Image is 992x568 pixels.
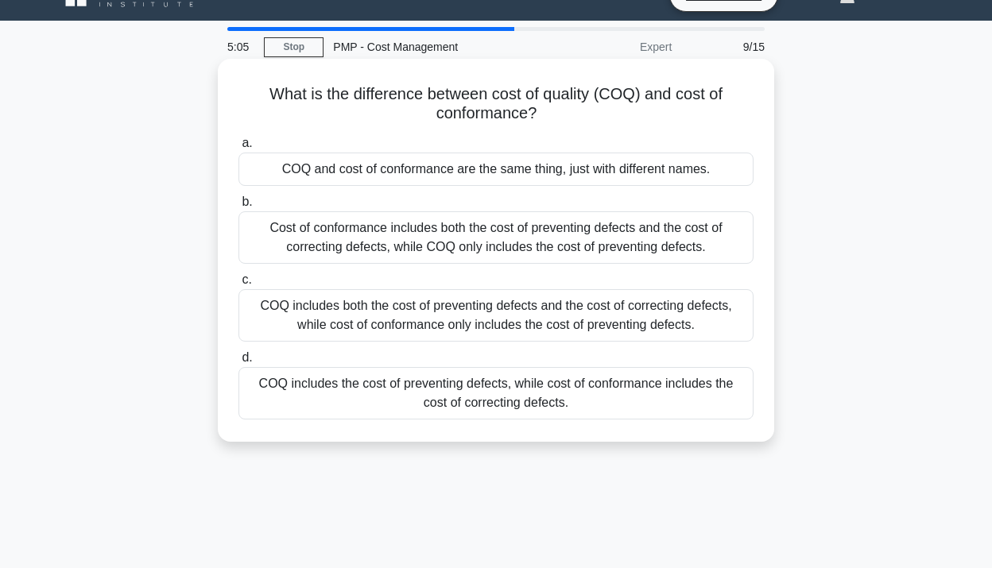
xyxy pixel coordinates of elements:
[242,272,251,286] span: c.
[237,84,755,124] h5: What is the difference between cost of quality (COQ) and cost of conformance?
[238,153,754,186] div: COQ and cost of conformance are the same thing, just with different names.
[218,31,264,63] div: 5:05
[242,350,252,364] span: d.
[238,289,754,342] div: COQ includes both the cost of preventing defects and the cost of correcting defects, while cost o...
[542,31,681,63] div: Expert
[238,211,754,264] div: Cost of conformance includes both the cost of preventing defects and the cost of correcting defec...
[264,37,324,57] a: Stop
[324,31,542,63] div: PMP - Cost Management
[242,195,252,208] span: b.
[242,136,252,149] span: a.
[681,31,774,63] div: 9/15
[238,367,754,419] div: COQ includes the cost of preventing defects, while cost of conformance includes the cost of corre...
